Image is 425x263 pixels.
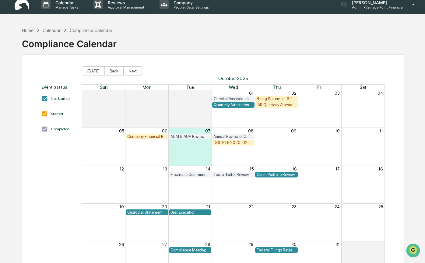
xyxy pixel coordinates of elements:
button: 12 [120,167,124,171]
button: 02 [291,91,297,96]
div: Compliance Calendar [22,33,117,49]
span: Attestations [50,77,76,83]
span: Sat [360,85,367,90]
div: 🗄️ [44,77,49,82]
div: Started [51,112,63,116]
button: 25 [378,204,383,209]
div: Company Financial Review [127,134,167,139]
button: 18 [378,167,383,171]
p: How can we help? [6,13,111,23]
button: 14 [206,167,210,171]
button: 06 [162,128,167,133]
button: 26 [119,242,124,247]
button: 05 [119,128,124,133]
button: 13 [163,167,167,171]
button: 23 [292,204,297,209]
a: 🔎Data Lookup [4,86,41,97]
button: 11 [379,128,383,133]
div: Trade Blotter Review [213,172,253,177]
div: Checks Received and Forwarded Log [214,96,253,101]
div: Electronic Communication Review [170,172,210,177]
button: Start new chat [104,48,111,56]
p: Admin • Vantage Point Financial [347,5,403,9]
span: Fri [317,85,322,90]
button: 17 [335,167,340,171]
p: Manage Tasks [51,5,81,9]
p: Approval Management [103,5,147,9]
button: 01 [378,242,383,247]
div: Home [22,28,33,33]
button: 30 [291,242,297,247]
div: Start new chat [21,47,100,53]
div: Client Portfolio Review [257,172,296,177]
button: 19 [119,204,124,209]
button: 27 [162,242,167,247]
button: 30 [205,91,210,96]
button: Next [124,66,142,75]
button: 09 [291,128,297,133]
div: Federal Filings Review - 13F [257,248,296,252]
div: Event Status [41,85,76,89]
button: 20 [162,204,167,209]
span: Pylon [61,103,74,108]
span: Sun [100,85,107,90]
div: 🔎 [6,89,11,94]
button: 16 [292,167,297,171]
div: Best Execution [170,210,210,215]
div: DOL PTE 2020-02 Rollover & IRA to IRA Account Review [214,140,253,145]
a: 🖐️Preclearance [4,74,42,85]
div: Compliance Calendar [70,28,112,33]
div: Billing Statement & Fee Calculations Report Review [257,96,296,101]
div: Annual Review of Organizational Documents [213,134,253,139]
button: 29 [162,91,167,96]
button: 29 [248,242,254,247]
button: 10 [335,128,340,133]
span: Data Lookup [12,88,38,94]
button: 21 [206,204,210,209]
button: 24 [335,204,340,209]
div: Quarterly Attestation [214,103,253,107]
div: AUM & AUA Review [170,134,210,139]
iframe: Open customer support [406,243,422,259]
button: 04 [378,91,383,96]
button: 22 [249,204,254,209]
span: Thu [273,85,281,90]
span: Mon [142,85,151,90]
button: 15 [250,167,254,171]
div: Not Started [51,96,70,101]
a: 🗄️Attestations [42,74,78,85]
img: 1746055101610-c473b297-6a78-478c-a979-82029cc54cd1 [6,47,17,58]
button: 28 [205,242,210,247]
span: October 2025 [82,75,385,81]
div: Custodial Statement Verification [127,210,167,215]
span: Preclearance [12,77,39,83]
button: 28 [119,91,124,96]
button: 31 [335,242,340,247]
div: Calendar [43,28,61,33]
button: [DATE] [82,66,105,75]
button: 07 [205,128,210,133]
button: Back [104,66,124,75]
div: IAR Quarterly Attestation Review [257,103,296,107]
div: Compliance Meeting with Management [170,248,210,252]
p: People, Data, Settings [169,5,212,9]
span: Wed [229,85,238,90]
span: Tue [186,85,194,90]
button: 08 [248,128,254,133]
button: 03 [335,91,340,96]
div: 🖐️ [6,77,11,82]
div: Completed [51,127,69,131]
a: Powered byPylon [43,103,74,108]
button: 01 [249,91,254,96]
div: We're offline, we'll be back soon [21,53,79,58]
